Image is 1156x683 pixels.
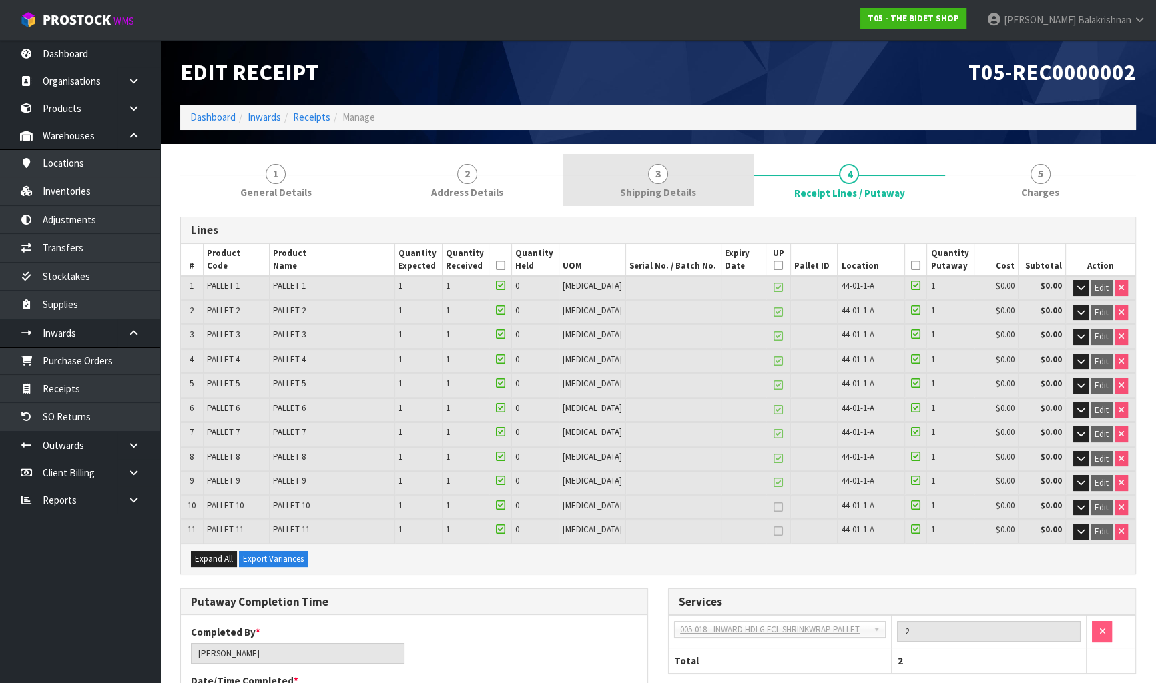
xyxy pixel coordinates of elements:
[446,475,450,486] span: 1
[1095,502,1109,513] span: Edit
[1095,404,1109,416] span: Edit
[515,524,519,535] span: 0
[293,111,330,123] a: Receipts
[766,244,791,276] th: UP
[1095,477,1109,488] span: Edit
[180,58,318,86] span: Edit Receipt
[191,224,1125,237] h3: Lines
[273,329,306,340] span: PALLET 3
[273,354,306,365] span: PALLET 4
[190,329,194,340] span: 3
[996,426,1015,438] span: $0.00
[680,622,868,638] span: 005-018 - INWARD HDLG FCL SHRINKWRAP PALLET
[841,378,874,389] span: 44-01-1-A
[1091,426,1113,442] button: Edit
[996,524,1015,535] span: $0.00
[207,305,240,316] span: PALLET 2
[273,402,306,414] span: PALLET 6
[996,475,1015,486] span: $0.00
[563,378,622,389] span: [MEDICAL_DATA]
[398,329,402,340] span: 1
[1091,500,1113,516] button: Edit
[273,280,306,291] span: PALLET 1
[930,402,934,414] span: 1
[188,500,196,511] span: 10
[398,475,402,486] span: 1
[930,354,934,365] span: 1
[1095,282,1109,293] span: Edit
[446,402,450,414] span: 1
[270,244,395,276] th: Product Name
[841,500,874,511] span: 44-01-1-A
[190,402,194,414] span: 6
[930,329,934,340] span: 1
[446,305,450,316] span: 1
[1004,13,1076,26] span: [PERSON_NAME]
[398,402,402,414] span: 1
[841,402,874,414] span: 44-01-1-A
[446,378,450,389] span: 1
[512,244,559,276] th: Quantity Held
[841,354,874,365] span: 44-01-1-A
[398,500,402,511] span: 1
[563,402,622,414] span: [MEDICAL_DATA]
[191,596,637,608] h3: Putaway Completion Time
[1031,164,1051,184] span: 5
[563,354,622,365] span: [MEDICAL_DATA]
[1091,305,1113,321] button: Edit
[191,551,237,567] button: Expand All
[273,524,310,535] span: PALLET 11
[1095,453,1109,464] span: Edit
[398,378,402,389] span: 1
[515,426,519,438] span: 0
[1065,244,1135,276] th: Action
[113,15,134,27] small: WMS
[1095,331,1109,342] span: Edit
[446,354,450,365] span: 1
[515,475,519,486] span: 0
[1019,244,1066,276] th: Subtotal
[394,244,442,276] th: Quantity Expected
[897,654,902,667] span: 2
[515,329,519,340] span: 0
[930,475,934,486] span: 1
[398,354,402,365] span: 1
[996,402,1015,414] span: $0.00
[207,500,244,511] span: PALLET 10
[563,426,622,438] span: [MEDICAL_DATA]
[974,244,1019,276] th: Cost
[1095,526,1109,537] span: Edit
[342,111,375,123] span: Manage
[442,244,489,276] th: Quantity Received
[190,280,194,291] span: 1
[273,305,306,316] span: PALLET 2
[239,551,308,567] button: Export Variances
[930,500,934,511] span: 1
[207,280,240,291] span: PALLET 1
[188,524,196,535] span: 11
[515,378,519,389] span: 0
[207,378,240,389] span: PALLET 5
[563,475,622,486] span: [MEDICAL_DATA]
[841,524,874,535] span: 44-01-1-A
[515,305,519,316] span: 0
[996,354,1015,365] span: $0.00
[191,625,260,639] label: Completed By
[1041,500,1062,511] strong: $0.00
[446,451,450,462] span: 1
[431,185,503,199] span: Address Details
[841,475,874,486] span: 44-01-1-A
[930,378,934,389] span: 1
[563,305,622,316] span: [MEDICAL_DATA]
[190,451,194,462] span: 8
[996,280,1015,291] span: $0.00
[841,305,874,316] span: 44-01-1-A
[273,475,306,486] span: PALLET 9
[1021,185,1059,199] span: Charges
[563,329,622,340] span: [MEDICAL_DATA]
[20,11,37,28] img: cube-alt.png
[446,524,450,535] span: 1
[996,378,1015,389] span: $0.00
[1091,378,1113,394] button: Edit
[1091,329,1113,345] button: Edit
